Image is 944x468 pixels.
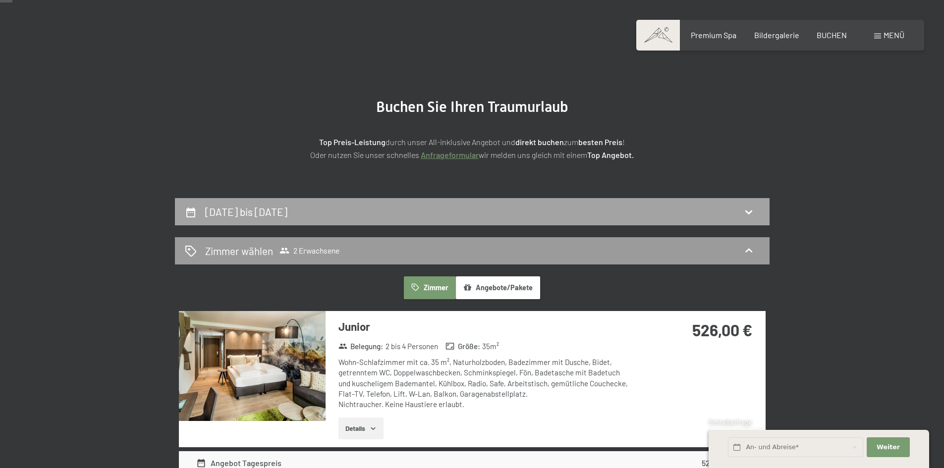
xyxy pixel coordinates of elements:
strong: Top Angebot. [587,150,634,159]
h2: Zimmer wählen [205,244,273,258]
span: Buchen Sie Ihren Traumurlaub [376,98,568,115]
strong: 526,00 € [692,320,752,339]
a: Premium Spa [691,30,736,40]
a: BUCHEN [817,30,847,40]
h3: Junior [338,319,633,334]
img: mss_renderimg.php [179,311,326,421]
strong: besten Preis [578,137,622,147]
strong: 526,00 € [702,458,731,468]
strong: Top Preis-Leistung [319,137,386,147]
span: Schnellanfrage [709,418,752,426]
button: Details [338,417,384,439]
span: Weiter [877,443,900,452]
button: Angebote/Pakete [456,276,540,299]
p: durch unser All-inklusive Angebot und zum ! Oder nutzen Sie unser schnelles wir melden uns gleich... [224,136,720,161]
strong: direkt buchen [515,137,564,147]
button: Zimmer [404,276,455,299]
a: Anfrageformular [421,150,479,159]
h2: [DATE] bis [DATE] [205,206,287,218]
strong: Belegung : [338,341,384,352]
a: Bildergalerie [754,30,799,40]
div: Wohn-Schlafzimmer mit ca. 35 m², Naturholzboden, Badezimmer mit Dusche, Bidet, getrenntem WC, Dop... [338,357,633,410]
span: Menü [884,30,904,40]
span: 2 bis 4 Personen [386,341,438,352]
button: Weiter [867,437,909,458]
span: 2 Erwachsene [279,246,339,256]
span: 35 m² [482,341,499,352]
strong: Größe : [445,341,480,352]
